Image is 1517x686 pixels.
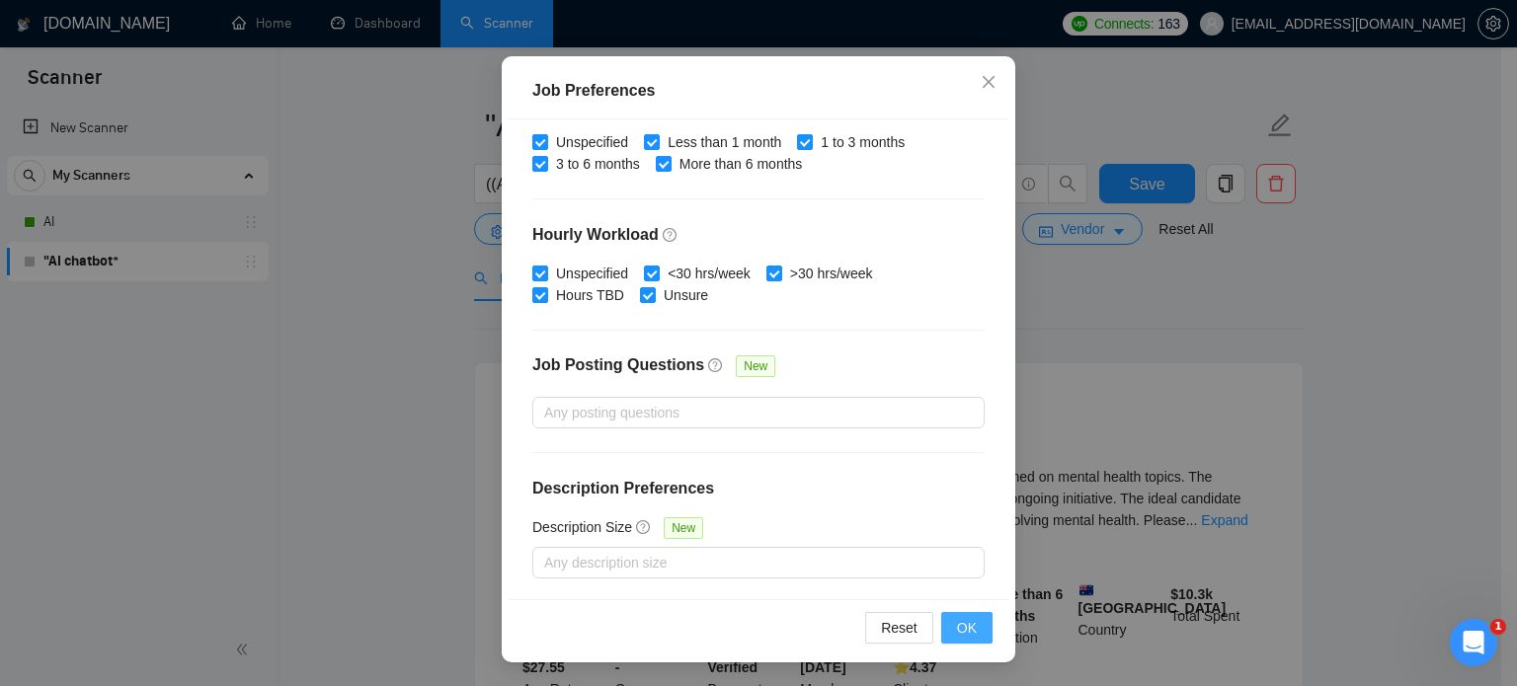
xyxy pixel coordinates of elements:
[532,353,704,377] h4: Job Posting Questions
[664,517,703,539] span: New
[548,284,632,306] span: Hours TBD
[532,477,985,500] h4: Description Preferences
[1450,619,1497,666] iframe: Intercom live chat
[865,612,933,644] button: Reset
[708,357,724,373] span: question-circle
[656,284,716,306] span: Unsure
[532,516,632,538] h5: Description Size
[736,355,775,377] span: New
[548,153,648,175] span: 3 to 6 months
[941,612,993,644] button: OK
[663,227,679,243] span: question-circle
[1490,619,1506,635] span: 1
[881,617,918,639] span: Reset
[981,74,997,90] span: close
[660,131,789,153] span: Less than 1 month
[962,56,1015,110] button: Close
[548,131,636,153] span: Unspecified
[813,131,913,153] span: 1 to 3 months
[672,153,811,175] span: More than 6 months
[957,617,977,639] span: OK
[532,79,985,103] div: Job Preferences
[532,223,985,247] h4: Hourly Workload
[660,263,758,284] span: <30 hrs/week
[782,263,881,284] span: >30 hrs/week
[636,519,652,535] span: question-circle
[548,263,636,284] span: Unspecified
